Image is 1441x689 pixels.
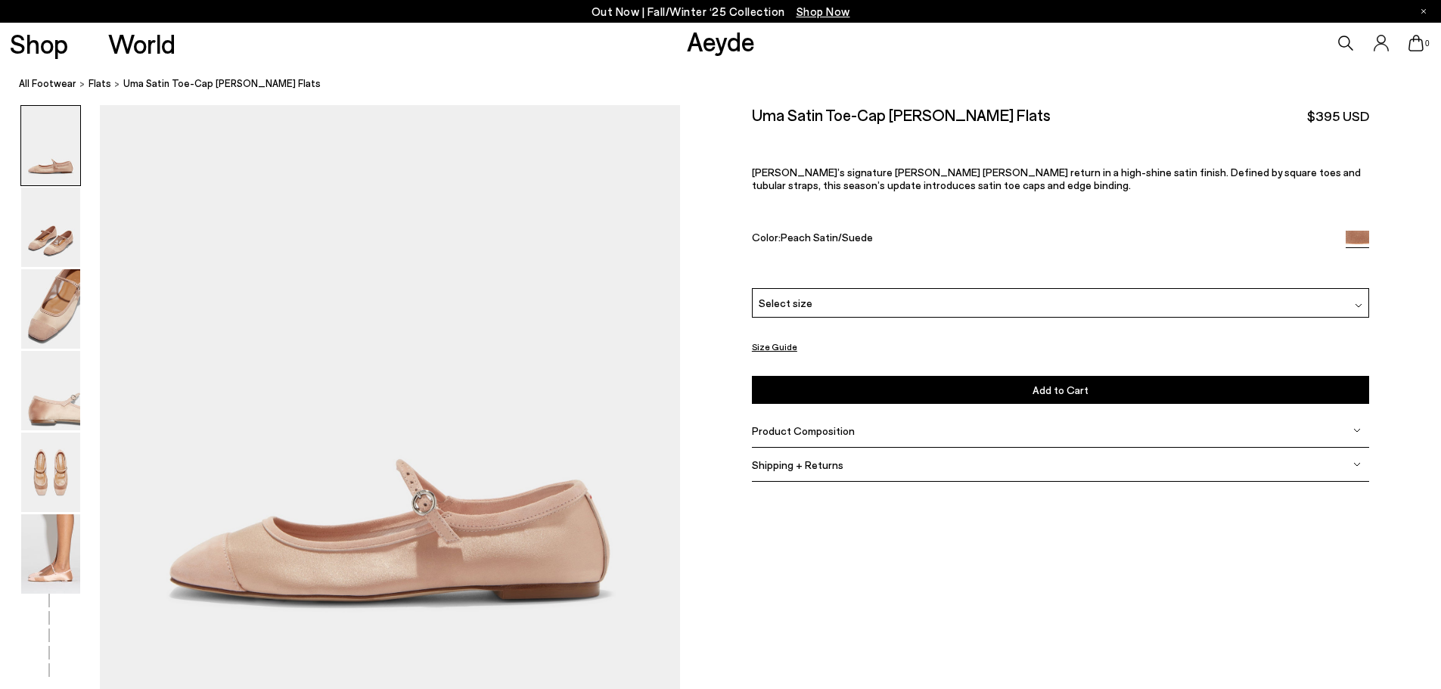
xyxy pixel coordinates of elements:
img: svg%3E [1353,461,1361,468]
span: Product Composition [752,424,855,437]
span: flats [89,77,111,89]
img: Uma Satin Toe-Cap Mary-Jane Flats - Image 4 [21,351,80,430]
img: svg%3E [1353,427,1361,434]
img: Uma Satin Toe-Cap Mary-Jane Flats - Image 5 [21,433,80,512]
nav: breadcrumb [19,64,1441,105]
span: [PERSON_NAME]’s signature [PERSON_NAME] [PERSON_NAME] return in a high-shine satin finish. Define... [752,166,1361,191]
span: Shipping + Returns [752,458,843,471]
button: Size Guide [752,337,797,356]
span: Peach Satin/Suede [781,231,873,244]
img: Uma Satin Toe-Cap Mary-Jane Flats - Image 3 [21,269,80,349]
span: Select size [759,295,812,311]
a: flats [89,76,111,92]
span: Add to Cart [1033,383,1089,396]
div: Color: [752,231,1326,248]
span: 0 [1424,39,1431,48]
a: Shop [10,30,68,57]
img: Uma Satin Toe-Cap Mary-Jane Flats - Image 6 [21,514,80,594]
a: Aeyde [687,25,755,57]
p: Out Now | Fall/Winter ‘25 Collection [592,2,850,21]
span: $395 USD [1307,107,1369,126]
h2: Uma Satin Toe-Cap [PERSON_NAME] Flats [752,105,1051,124]
button: Add to Cart [752,376,1369,404]
a: 0 [1408,35,1424,51]
img: svg%3E [1355,302,1362,309]
a: All Footwear [19,76,76,92]
img: Uma Satin Toe-Cap Mary-Jane Flats - Image 2 [21,188,80,267]
span: Navigate to /collections/new-in [797,5,850,18]
a: World [108,30,175,57]
img: Uma Satin Toe-Cap Mary-Jane Flats - Image 1 [21,106,80,185]
span: Uma Satin Toe-Cap [PERSON_NAME] Flats [123,76,321,92]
